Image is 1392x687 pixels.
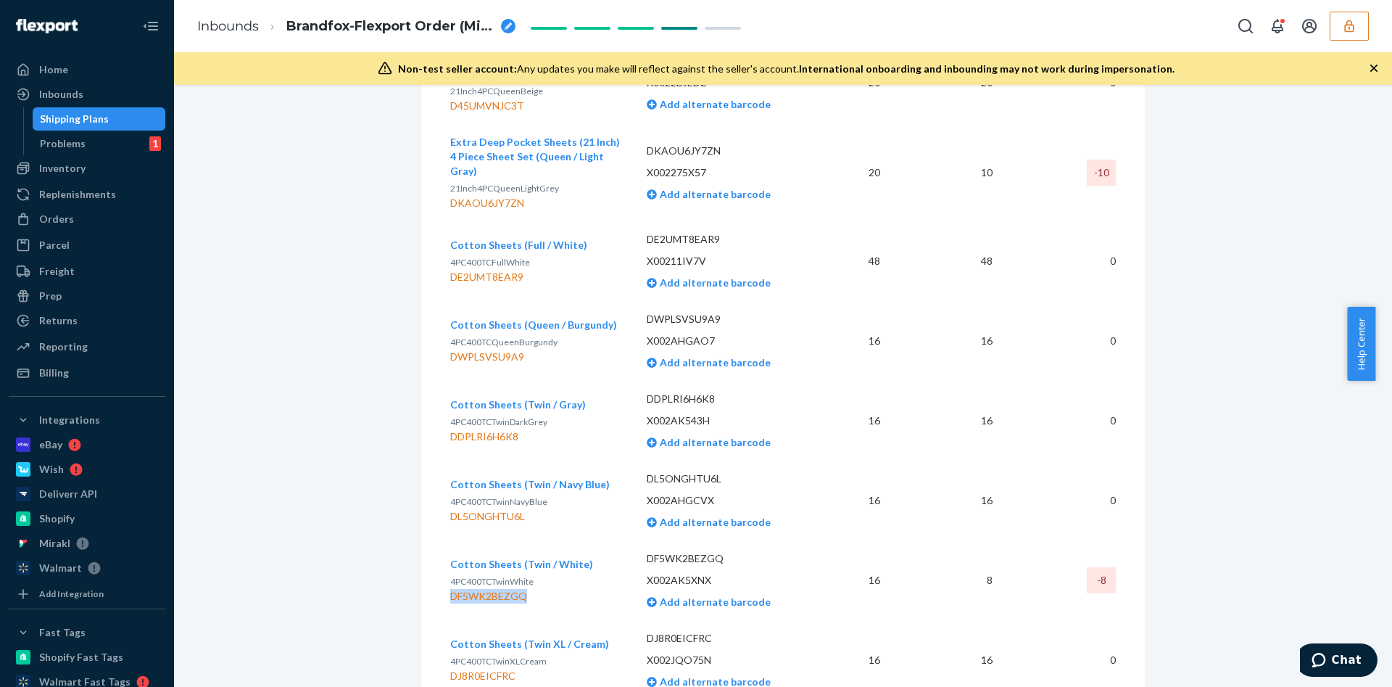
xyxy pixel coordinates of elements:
[9,408,165,432] button: Integrations
[892,461,1003,540] td: 16
[9,260,165,283] a: Freight
[9,234,165,257] a: Parcel
[9,183,165,206] a: Replenishments
[1347,307,1375,381] button: Help Center
[647,392,808,406] p: DDPLRI6H6K8
[647,188,771,200] a: Add alternate barcode
[9,585,165,603] a: Add Integration
[647,144,808,158] p: DKAOU6JY7ZN
[657,436,771,448] span: Add alternate barcode
[1300,643,1377,680] iframe: Opens a widget where you can chat to one of our agents
[9,458,165,481] a: Wish
[647,254,808,268] p: X00211IV7V
[450,239,587,251] span: Cotton Sheets (Full / White)
[1004,461,1116,540] td: 0
[39,462,64,477] div: Wish
[40,112,109,126] div: Shipping Plans
[450,183,559,194] span: 21Inch4PCQueenLightGrey
[647,596,771,608] a: Add alternate barcode
[136,12,165,41] button: Close Navigation
[450,257,530,268] span: 4PC400TCFullWhite
[39,437,62,452] div: eBay
[450,589,593,604] div: DF5WK2BEZGQ
[39,161,86,176] div: Inventory
[9,207,165,231] a: Orders
[9,335,165,358] a: Reporting
[9,646,165,669] a: Shopify Fast Tags
[39,366,69,380] div: Billing
[450,136,620,177] span: Extra Deep Pocket Sheets (21 Inch) 4 Piece Sheet Set (Queen / Light Gray)
[9,58,165,81] a: Home
[9,621,165,644] button: Fast Tags
[39,212,74,226] div: Orders
[9,284,165,308] a: Prep
[647,653,808,667] p: X002JQO75N
[39,62,68,77] div: Home
[647,276,771,289] a: Add alternate barcode
[647,472,808,486] p: DL5ONGHTU6L
[186,5,527,48] ol: breadcrumbs
[819,540,892,620] td: 16
[647,165,808,180] p: X002275X57
[1087,567,1116,593] div: -8
[450,656,547,667] span: 4PC400TCTwinXLCream
[450,398,586,412] button: Cotton Sheets (Twin / Gray)
[9,83,165,106] a: Inbounds
[39,487,97,501] div: Deliverr API
[398,62,1174,76] div: Any updates you make will reflect against the seller's account.
[9,532,165,555] a: Mirakl
[892,221,1003,301] td: 48
[450,350,617,364] div: DWPLSVSU9A9
[450,669,609,683] div: DJ8R0EICFRC
[892,301,1003,381] td: 16
[657,516,771,528] span: Add alternate barcode
[1004,381,1116,461] td: 0
[450,638,609,650] span: Cotton Sheets (Twin XL / Cream)
[450,337,558,347] span: 4PC400TCQueenBurgundy
[1263,12,1292,41] button: Open notifications
[1004,301,1116,381] td: 0
[450,99,623,113] div: D45UMVNJC3T
[799,62,1174,75] span: International onboarding and inbounding may not work during impersonation.
[450,318,617,331] span: Cotton Sheets (Queen / Burgundy)
[450,558,593,570] span: Cotton Sheets (Twin / White)
[149,136,161,151] div: 1
[450,637,609,651] button: Cotton Sheets (Twin XL / Cream)
[819,461,892,540] td: 16
[647,312,808,326] p: DWPLSVSU9A9
[39,536,70,551] div: Mirakl
[892,540,1003,620] td: 8
[9,361,165,384] a: Billing
[647,436,771,448] a: Add alternate barcode
[39,289,62,303] div: Prep
[33,107,166,131] a: Shipping Plans
[647,334,808,348] p: X002AHGAO7
[657,596,771,608] span: Add alternate barcode
[450,196,623,210] div: DKAOU6JY7ZN
[40,136,86,151] div: Problems
[647,414,808,428] p: X002AK543H
[657,98,771,110] span: Add alternate barcode
[819,124,892,221] td: 20
[647,493,808,508] p: X002AHGCVX
[450,429,586,444] div: DDPLRI6H6K8
[657,276,771,289] span: Add alternate barcode
[450,576,534,587] span: 4PC400TCTwinWhite
[9,507,165,530] a: Shopify
[450,477,610,492] button: Cotton Sheets (Twin / Navy Blue)
[9,433,165,456] a: eBay
[39,625,86,640] div: Fast Tags
[197,18,259,34] a: Inbounds
[647,551,808,566] p: DF5WK2BEZGQ
[450,416,547,427] span: 4PC400TCTwinDarkGrey
[450,135,623,178] button: Extra Deep Pocket Sheets (21 Inch) 4 Piece Sheet Set (Queen / Light Gray)
[39,413,100,427] div: Integrations
[398,62,517,75] span: Non-test seller account:
[9,309,165,332] a: Returns
[39,561,82,575] div: Walmart
[647,356,771,369] a: Add alternate barcode
[450,398,586,411] span: Cotton Sheets (Twin / Gray)
[39,187,116,202] div: Replenishments
[647,516,771,528] a: Add alternate barcode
